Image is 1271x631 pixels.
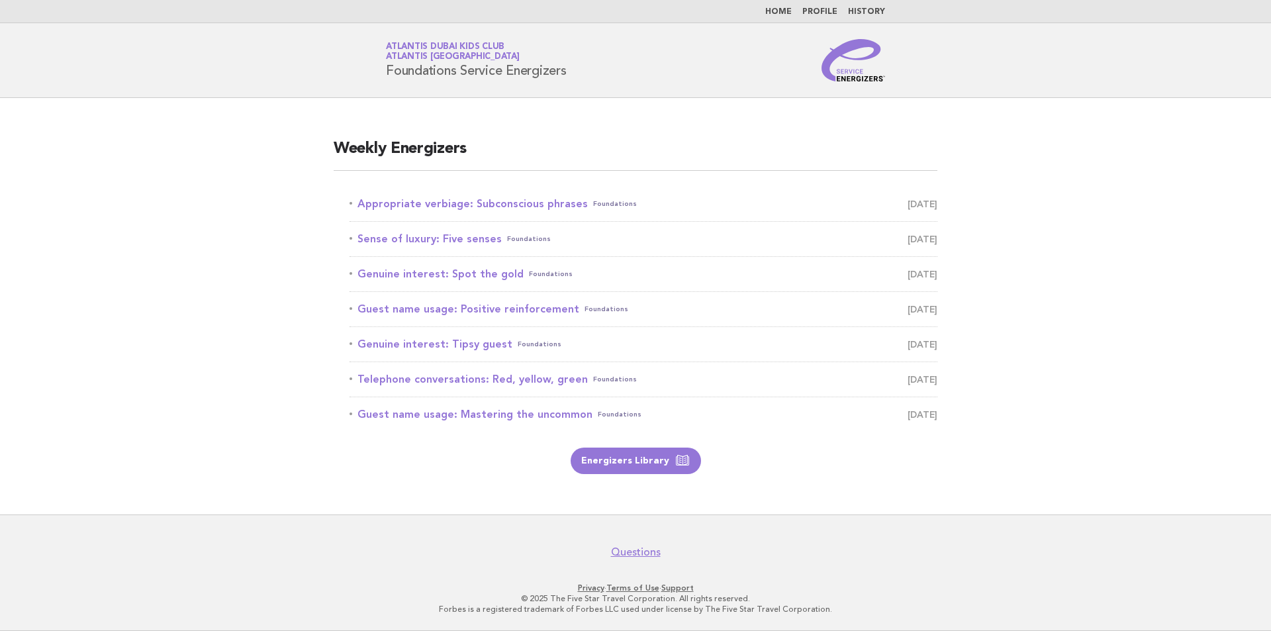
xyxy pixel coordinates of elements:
[334,138,937,171] h2: Weekly Energizers
[908,265,937,283] span: [DATE]
[908,230,937,248] span: [DATE]
[230,593,1041,604] p: © 2025 The Five Star Travel Corporation. All rights reserved.
[350,370,937,389] a: Telephone conversations: Red, yellow, greenFoundations [DATE]
[593,370,637,389] span: Foundations
[230,604,1041,614] p: Forbes is a registered trademark of Forbes LLC used under license by The Five Star Travel Corpora...
[908,195,937,213] span: [DATE]
[386,43,567,77] h1: Foundations Service Energizers
[529,265,573,283] span: Foundations
[230,583,1041,593] p: · ·
[578,583,604,593] a: Privacy
[908,300,937,318] span: [DATE]
[350,335,937,354] a: Genuine interest: Tipsy guestFoundations [DATE]
[386,42,520,61] a: Atlantis Dubai Kids ClubAtlantis [GEOGRAPHIC_DATA]
[765,8,792,16] a: Home
[350,230,937,248] a: Sense of luxury: Five sensesFoundations [DATE]
[802,8,837,16] a: Profile
[585,300,628,318] span: Foundations
[386,53,520,62] span: Atlantis [GEOGRAPHIC_DATA]
[593,195,637,213] span: Foundations
[611,546,661,559] a: Questions
[822,39,885,81] img: Service Energizers
[848,8,885,16] a: History
[598,405,641,424] span: Foundations
[908,405,937,424] span: [DATE]
[571,448,701,474] a: Energizers Library
[350,265,937,283] a: Genuine interest: Spot the goldFoundations [DATE]
[518,335,561,354] span: Foundations
[908,370,937,389] span: [DATE]
[908,335,937,354] span: [DATE]
[350,300,937,318] a: Guest name usage: Positive reinforcementFoundations [DATE]
[350,405,937,424] a: Guest name usage: Mastering the uncommonFoundations [DATE]
[350,195,937,213] a: Appropriate verbiage: Subconscious phrasesFoundations [DATE]
[507,230,551,248] span: Foundations
[661,583,694,593] a: Support
[606,583,659,593] a: Terms of Use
